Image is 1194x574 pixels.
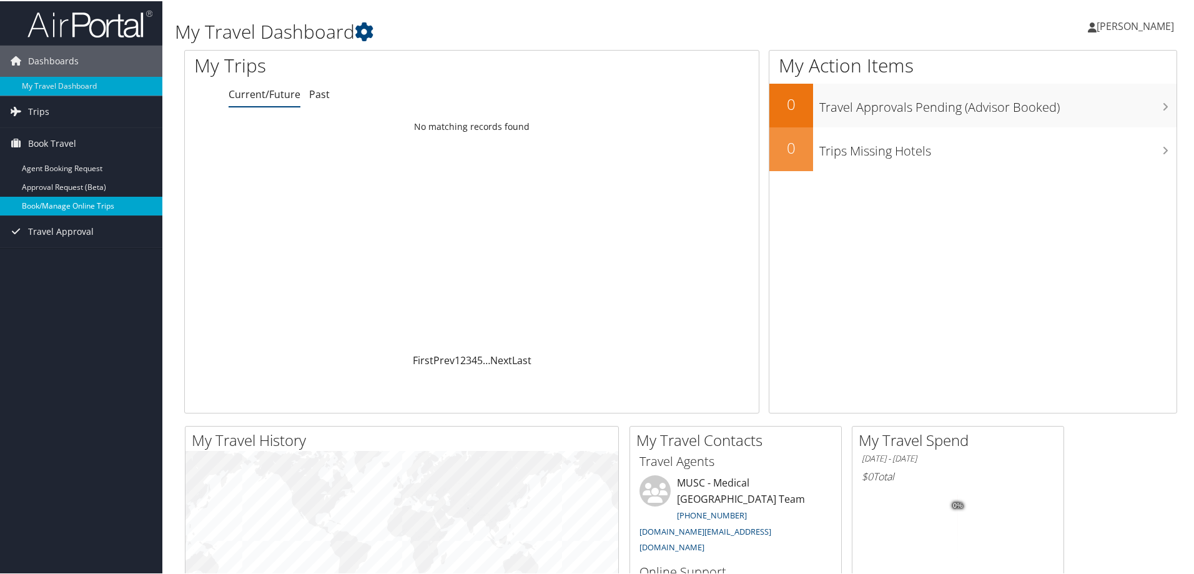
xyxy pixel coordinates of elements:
[192,428,618,450] h2: My Travel History
[639,525,771,552] a: [DOMAIN_NAME][EMAIL_ADDRESS][DOMAIN_NAME]
[490,352,512,366] a: Next
[28,215,94,246] span: Travel Approval
[477,352,483,366] a: 5
[471,352,477,366] a: 4
[483,352,490,366] span: …
[819,135,1177,159] h3: Trips Missing Hotels
[460,352,466,366] a: 2
[769,51,1177,77] h1: My Action Items
[28,127,76,158] span: Book Travel
[953,501,963,508] tspan: 0%
[1097,18,1174,32] span: [PERSON_NAME]
[769,136,813,157] h2: 0
[28,95,49,126] span: Trips
[28,44,79,76] span: Dashboards
[1088,6,1187,44] a: [PERSON_NAME]
[229,86,300,100] a: Current/Future
[769,82,1177,126] a: 0Travel Approvals Pending (Advisor Booked)
[309,86,330,100] a: Past
[862,452,1054,463] h6: [DATE] - [DATE]
[455,352,460,366] a: 1
[636,428,841,450] h2: My Travel Contacts
[194,51,510,77] h1: My Trips
[859,428,1063,450] h2: My Travel Spend
[769,92,813,114] h2: 0
[862,468,1054,482] h6: Total
[185,114,759,137] td: No matching records found
[466,352,471,366] a: 3
[433,352,455,366] a: Prev
[512,352,531,366] a: Last
[769,126,1177,170] a: 0Trips Missing Hotels
[633,474,838,557] li: MUSC - Medical [GEOGRAPHIC_DATA] Team
[819,91,1177,115] h3: Travel Approvals Pending (Advisor Booked)
[413,352,433,366] a: First
[27,8,152,37] img: airportal-logo.png
[862,468,873,482] span: $0
[175,17,849,44] h1: My Travel Dashboard
[677,508,747,520] a: [PHONE_NUMBER]
[639,452,832,469] h3: Travel Agents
